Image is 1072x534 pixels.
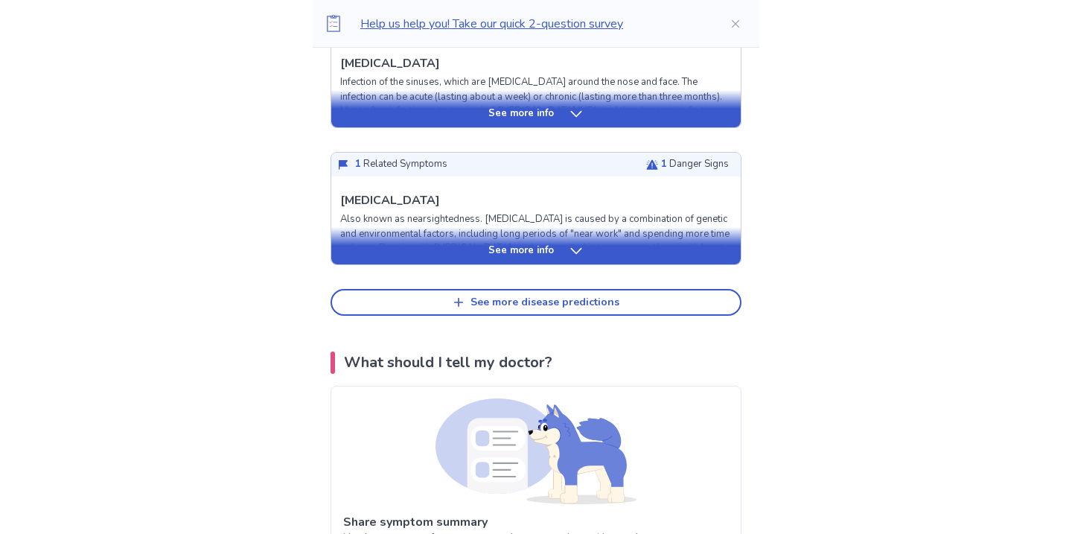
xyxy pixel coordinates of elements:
p: [MEDICAL_DATA] [340,191,440,209]
span: 1 [661,157,667,171]
img: Shiba (Report) [435,398,636,504]
p: Share symptom summary [343,513,729,531]
p: Help us help you! Take our quick 2-question survey [360,15,706,33]
span: 1 [355,157,361,171]
p: Related Symptoms [355,157,447,172]
div: See more disease predictions [470,296,619,309]
p: Infection of the sinuses, which are [MEDICAL_DATA] around the nose and face. The infection can be... [340,75,732,148]
p: Danger Signs [661,157,729,172]
p: Also known as nearsightedness. [MEDICAL_DATA] is caused by a combination of genetic and environme... [340,212,732,299]
p: What should I tell my doctor? [344,352,552,374]
button: See more disease predictions [331,289,741,316]
p: See more info [488,244,554,258]
p: [MEDICAL_DATA] [340,54,440,72]
p: See more info [488,107,554,121]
